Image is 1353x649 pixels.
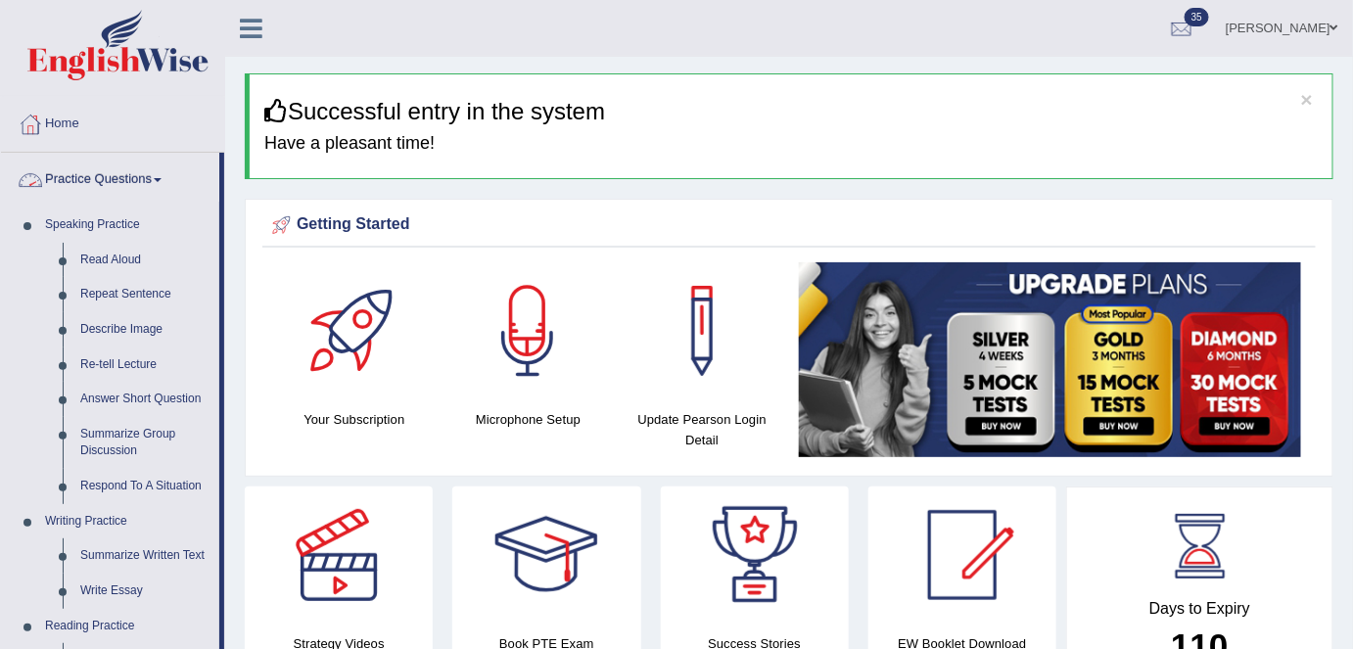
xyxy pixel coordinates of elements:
[71,417,219,469] a: Summarize Group Discussion
[1185,8,1209,26] span: 35
[799,262,1301,457] img: small5.jpg
[264,99,1318,124] h3: Successful entry in the system
[36,208,219,243] a: Speaking Practice
[71,312,219,348] a: Describe Image
[71,469,219,504] a: Respond To A Situation
[1301,89,1313,110] button: ×
[1,97,224,146] a: Home
[36,609,219,644] a: Reading Practice
[451,409,606,430] h4: Microphone Setup
[36,504,219,539] a: Writing Practice
[1,153,219,202] a: Practice Questions
[1089,600,1311,618] h4: Days to Expiry
[625,409,779,450] h4: Update Pearson Login Detail
[71,277,219,312] a: Repeat Sentence
[277,409,432,430] h4: Your Subscription
[267,210,1311,240] div: Getting Started
[71,574,219,609] a: Write Essay
[71,538,219,574] a: Summarize Written Text
[71,348,219,383] a: Re-tell Lecture
[264,134,1318,154] h4: Have a pleasant time!
[71,382,219,417] a: Answer Short Question
[71,243,219,278] a: Read Aloud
